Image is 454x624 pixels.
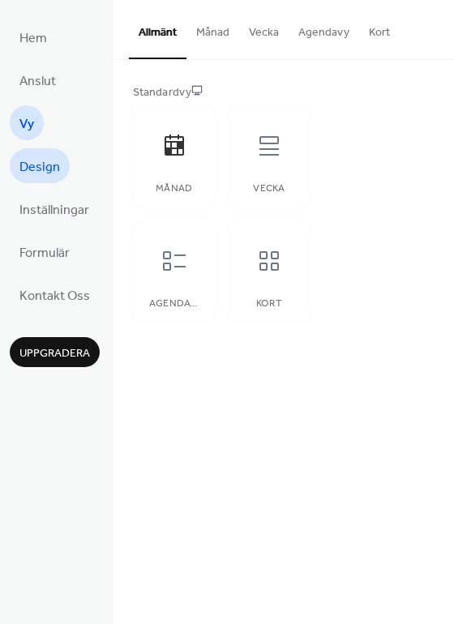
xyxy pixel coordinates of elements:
a: Anslut [10,62,66,97]
span: Formulär [19,241,70,266]
span: Uppgradera [19,345,90,362]
span: Hem [19,26,47,51]
div: Agendavy [149,298,199,310]
div: Månad [149,183,199,194]
a: Kontakt Oss [10,277,100,312]
div: Standardvy [133,84,430,101]
span: Inställningar [19,198,89,223]
div: Kort [244,298,293,310]
a: Inställningar [10,191,99,226]
button: Uppgradera [10,337,100,367]
a: Design [10,148,70,183]
a: Hem [10,19,57,54]
a: Formulär [10,234,79,269]
span: Vy [19,112,34,137]
span: Anslut [19,69,56,94]
a: Vy [10,105,44,140]
div: Vecka [244,183,293,194]
span: Design [19,155,60,180]
span: Kontakt Oss [19,284,90,309]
